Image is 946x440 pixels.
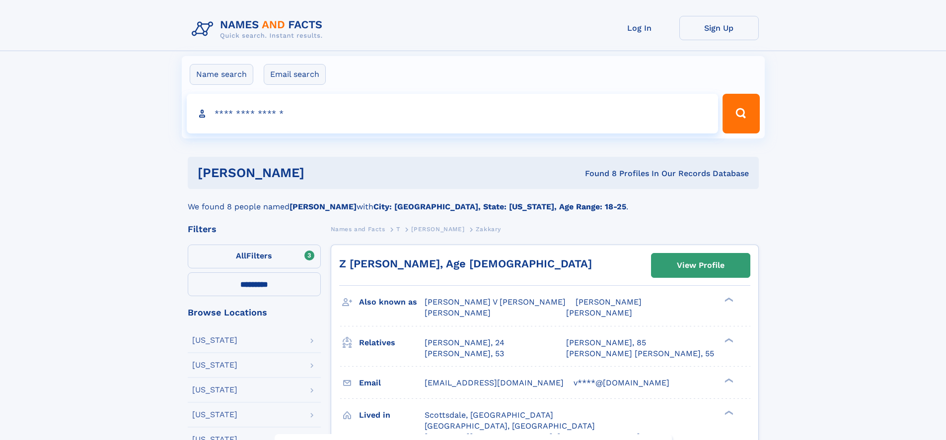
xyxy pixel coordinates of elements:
[373,202,626,211] b: City: [GEOGRAPHIC_DATA], State: [US_STATE], Age Range: 18-25
[425,337,505,348] a: [PERSON_NAME], 24
[600,16,679,40] a: Log In
[190,64,253,85] label: Name search
[425,348,504,359] a: [PERSON_NAME], 53
[722,337,734,343] div: ❯
[722,409,734,416] div: ❯
[722,297,734,303] div: ❯
[192,386,237,394] div: [US_STATE]
[187,94,719,133] input: search input
[290,202,357,211] b: [PERSON_NAME]
[236,251,246,260] span: All
[425,308,491,317] span: [PERSON_NAME]
[396,223,400,235] a: T
[652,253,750,277] a: View Profile
[722,377,734,383] div: ❯
[411,223,464,235] a: [PERSON_NAME]
[425,410,553,420] span: Scottsdale, [GEOGRAPHIC_DATA]
[476,226,501,233] span: Zakkary
[396,226,400,233] span: T
[198,167,445,179] h1: [PERSON_NAME]
[192,411,237,419] div: [US_STATE]
[188,189,759,213] div: We found 8 people named with .
[192,361,237,369] div: [US_STATE]
[679,16,759,40] a: Sign Up
[192,336,237,344] div: [US_STATE]
[723,94,759,133] button: Search Button
[188,308,321,317] div: Browse Locations
[444,168,749,179] div: Found 8 Profiles In Our Records Database
[331,223,385,235] a: Names and Facts
[359,294,425,311] h3: Also known as
[188,16,331,43] img: Logo Names and Facts
[425,421,595,431] span: [GEOGRAPHIC_DATA], [GEOGRAPHIC_DATA]
[264,64,326,85] label: Email search
[566,337,646,348] a: [PERSON_NAME], 85
[411,226,464,233] span: [PERSON_NAME]
[677,254,725,277] div: View Profile
[566,308,632,317] span: [PERSON_NAME]
[359,407,425,424] h3: Lived in
[566,348,714,359] a: [PERSON_NAME] [PERSON_NAME], 55
[576,297,642,307] span: [PERSON_NAME]
[188,225,321,234] div: Filters
[359,375,425,391] h3: Email
[339,257,592,270] a: Z [PERSON_NAME], Age [DEMOGRAPHIC_DATA]
[425,378,564,387] span: [EMAIL_ADDRESS][DOMAIN_NAME]
[425,297,566,307] span: [PERSON_NAME] V [PERSON_NAME]
[359,334,425,351] h3: Relatives
[188,245,321,268] label: Filters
